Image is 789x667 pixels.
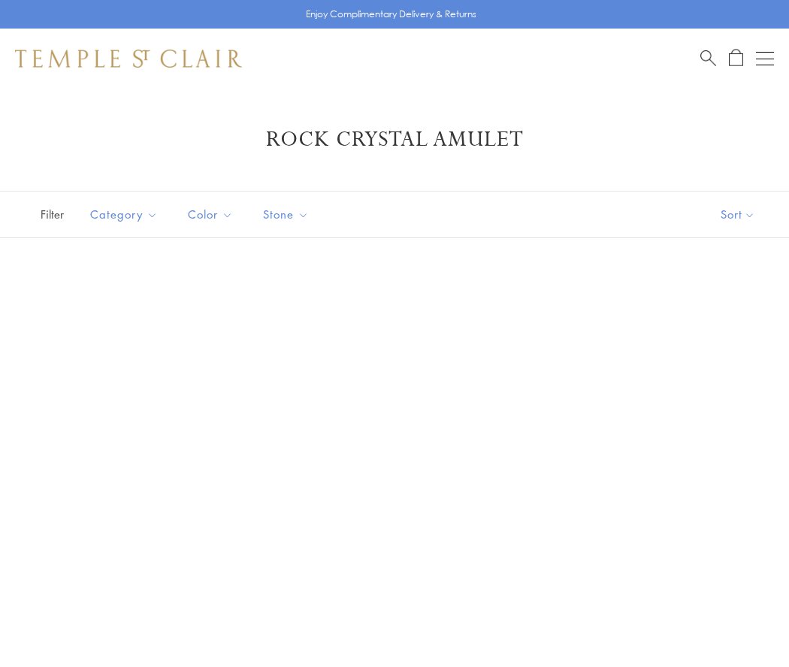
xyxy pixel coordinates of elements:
[38,126,751,153] h1: Rock Crystal Amulet
[700,49,716,68] a: Search
[255,205,320,224] span: Stone
[79,198,169,231] button: Category
[252,198,320,231] button: Stone
[15,50,242,68] img: Temple St. Clair
[756,50,774,68] button: Open navigation
[729,49,743,68] a: Open Shopping Bag
[180,205,244,224] span: Color
[306,7,476,22] p: Enjoy Complimentary Delivery & Returns
[687,192,789,237] button: Show sort by
[83,205,169,224] span: Category
[177,198,244,231] button: Color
